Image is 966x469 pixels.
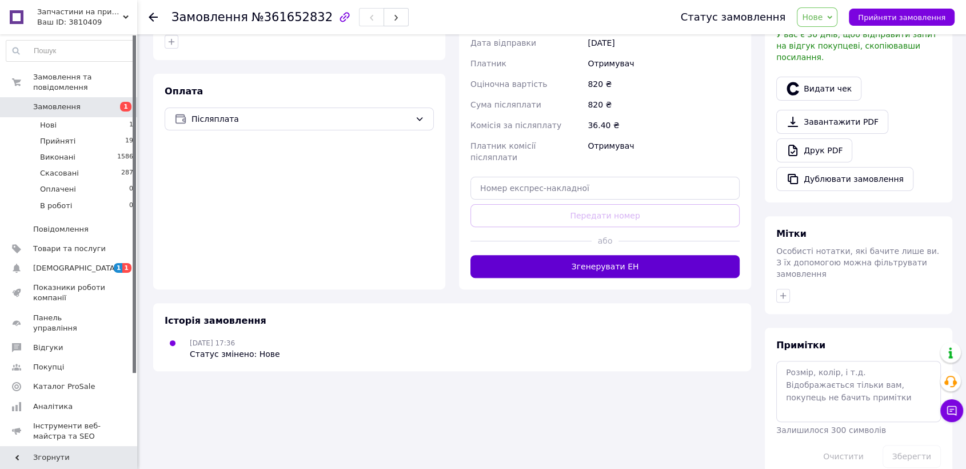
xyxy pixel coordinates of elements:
[33,402,73,412] span: Аналітика
[191,113,410,125] span: Післяплата
[470,141,536,162] span: Платник комісії післяплати
[165,86,203,97] span: Оплата
[33,72,137,93] span: Замовлення та повідомлення
[585,136,742,168] div: Отримувач
[470,255,740,278] button: Згенерувати ЕН
[120,102,131,112] span: 1
[470,59,506,68] span: Платник
[33,343,63,353] span: Відгуки
[37,17,137,27] div: Ваш ID: 3810409
[40,184,76,194] span: Оплачені
[776,138,852,162] a: Друк PDF
[470,80,547,89] span: Оціночна вартість
[149,11,158,23] div: Повернутися назад
[190,348,280,360] div: Статус змінено: Нове
[585,115,742,136] div: 36.40 ₴
[40,201,72,211] span: В роботі
[776,247,939,279] span: Особисті нотатки, які бачите лише ви. З їх допомогою можна фільтрувати замовлення
[33,313,106,333] span: Панель управління
[776,340,825,351] span: Примітки
[858,13,945,22] span: Прийняти замовлення
[33,224,89,234] span: Повідомлення
[40,136,75,146] span: Прийняті
[125,136,133,146] span: 19
[165,315,266,326] span: Історія замовлення
[776,228,807,239] span: Мітки
[33,421,106,442] span: Інструменти веб-майстра та SEO
[585,94,742,115] div: 820 ₴
[776,110,888,134] a: Завантажити PDF
[585,53,742,74] div: Отримувач
[252,10,333,24] span: №361652832
[6,41,134,61] input: Пошук
[470,100,541,109] span: Сума післяплати
[129,120,133,130] span: 1
[40,120,57,130] span: Нові
[776,30,937,62] span: У вас є 30 днів, щоб відправити запит на відгук покупцеві, скопіювавши посилання.
[849,9,955,26] button: Прийняти замовлення
[40,168,79,178] span: Скасовані
[37,7,123,17] span: Запчастини на причіп
[190,339,235,347] span: [DATE] 17:36
[129,201,133,211] span: 0
[122,263,131,273] span: 1
[592,235,618,247] span: або
[940,399,963,422] button: Чат з покупцем
[776,77,861,101] button: Видати чек
[114,263,123,273] span: 1
[776,167,913,191] button: Дублювати замовлення
[776,426,886,435] span: Залишилося 300 символів
[802,13,823,22] span: Нове
[33,362,64,372] span: Покупці
[129,184,133,194] span: 0
[33,244,106,254] span: Товари та послуги
[33,283,106,303] span: Показники роботи компанії
[585,74,742,94] div: 820 ₴
[681,11,786,23] div: Статус замовлення
[470,177,740,200] input: Номер експрес-накладної
[470,121,561,130] span: Комісія за післяплату
[585,33,742,53] div: [DATE]
[40,152,75,162] span: Виконані
[117,152,133,162] span: 1586
[33,381,95,392] span: Каталог ProSale
[171,10,248,24] span: Замовлення
[121,168,133,178] span: 287
[33,102,81,112] span: Замовлення
[470,38,536,47] span: Дата відправки
[33,263,118,273] span: [DEMOGRAPHIC_DATA]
